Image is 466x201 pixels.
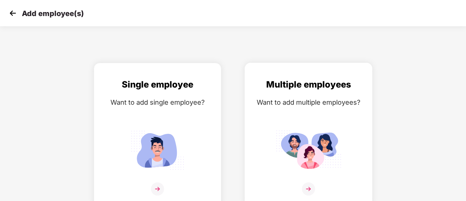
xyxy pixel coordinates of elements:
div: Want to add single employee? [101,97,214,108]
img: svg+xml;base64,PHN2ZyB4bWxucz0iaHR0cDovL3d3dy53My5vcmcvMjAwMC9zdmciIHdpZHRoPSIzNiIgaGVpZ2h0PSIzNi... [302,182,315,196]
img: svg+xml;base64,PHN2ZyB4bWxucz0iaHR0cDovL3d3dy53My5vcmcvMjAwMC9zdmciIGlkPSJTaW5nbGVfZW1wbG95ZWUiIH... [125,127,190,173]
p: Add employee(s) [22,9,84,18]
img: svg+xml;base64,PHN2ZyB4bWxucz0iaHR0cDovL3d3dy53My5vcmcvMjAwMC9zdmciIHdpZHRoPSIzNiIgaGVpZ2h0PSIzNi... [151,182,164,196]
div: Single employee [101,78,214,92]
div: Want to add multiple employees? [252,97,365,108]
img: svg+xml;base64,PHN2ZyB4bWxucz0iaHR0cDovL3d3dy53My5vcmcvMjAwMC9zdmciIGlkPSJNdWx0aXBsZV9lbXBsb3llZS... [276,127,341,173]
div: Multiple employees [252,78,365,92]
img: svg+xml;base64,PHN2ZyB4bWxucz0iaHR0cDovL3d3dy53My5vcmcvMjAwMC9zdmciIHdpZHRoPSIzMCIgaGVpZ2h0PSIzMC... [7,8,18,19]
